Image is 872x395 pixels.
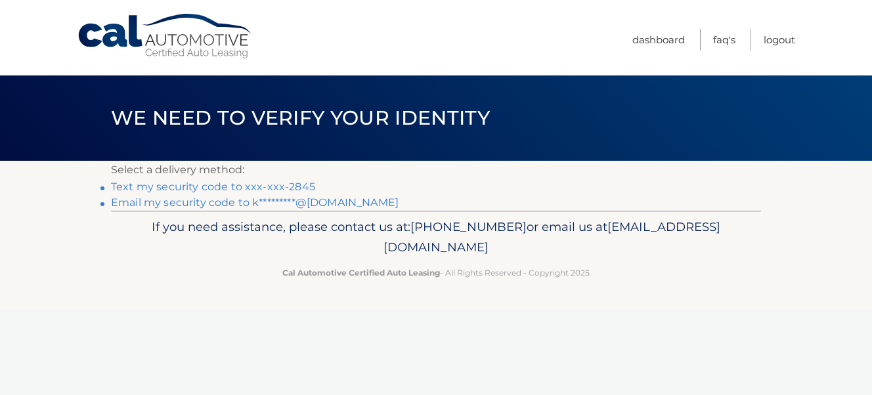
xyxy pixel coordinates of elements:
p: - All Rights Reserved - Copyright 2025 [120,266,752,280]
a: Dashboard [632,29,685,51]
p: Select a delivery method: [111,161,761,179]
a: FAQ's [713,29,735,51]
a: Logout [764,29,795,51]
a: Email my security code to k*********@[DOMAIN_NAME] [111,196,399,209]
a: Text my security code to xxx-xxx-2845 [111,180,315,193]
p: If you need assistance, please contact us at: or email us at [120,217,752,259]
span: [PHONE_NUMBER] [410,219,527,234]
a: Cal Automotive [77,13,254,60]
span: We need to verify your identity [111,106,490,130]
strong: Cal Automotive Certified Auto Leasing [282,268,440,278]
